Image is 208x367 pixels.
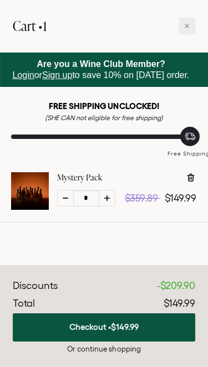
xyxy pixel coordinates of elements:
[37,59,165,69] strong: Are you a Wine Club Member?
[13,344,195,354] div: Or continue shopping
[165,193,196,204] span: $149.99
[13,278,58,293] div: Discounts
[13,296,35,311] div: Total
[125,193,158,204] span: $359.89
[43,17,47,35] span: 1
[45,114,164,121] em: (SHE CAN not eligible for free shipping)
[57,172,102,183] a: Mystery Pack
[13,13,47,39] h2: Cart •
[111,322,139,332] span: $149.99
[13,313,195,342] button: Checkout •$149.99
[13,59,190,80] span: or to save 10% on [DATE] order.
[42,70,72,80] a: Sign up
[11,201,49,212] a: Mystery Pack
[164,298,195,309] span: $149.99
[13,70,34,80] a: Login
[157,278,195,293] div: -
[49,101,159,111] strong: FREE SHIPPING UNCLOCKED!
[160,280,195,291] span: $209.90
